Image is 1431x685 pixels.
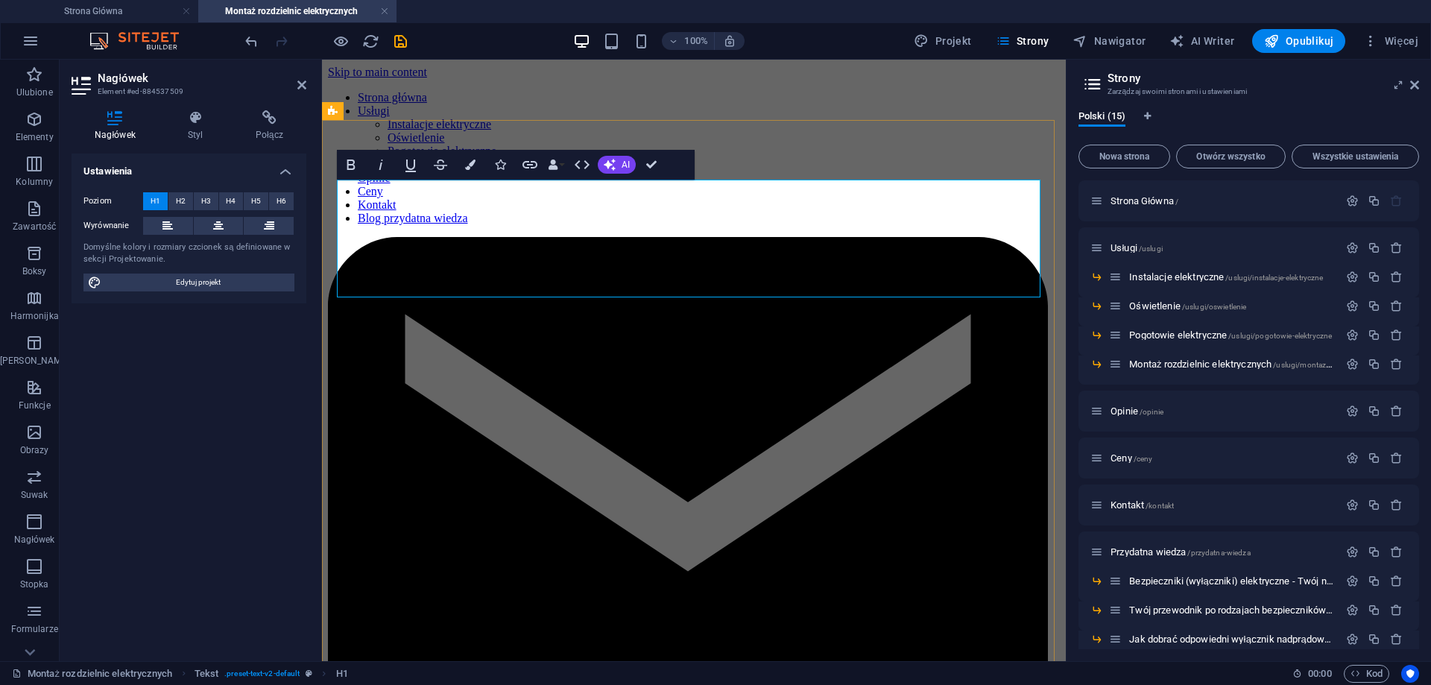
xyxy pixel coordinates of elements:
[516,150,544,180] button: Link
[1073,34,1146,48] span: Nawigator
[1390,329,1403,341] div: Usuń
[20,578,49,590] p: Stopka
[1368,604,1380,616] div: Duplikuj
[1163,29,1240,53] button: AI Writer
[1368,499,1380,511] div: Duplikuj
[1368,546,1380,558] div: Duplikuj
[392,33,409,50] i: Zapisz (Ctrl+S)
[1368,329,1380,341] div: Duplikuj
[19,400,51,411] p: Funkcje
[1368,633,1380,645] div: Duplikuj
[1111,242,1163,253] span: Kliknij, aby otworzyć stronę
[83,274,294,291] button: Edytuj projekt
[914,34,971,48] span: Projekt
[1346,452,1359,464] div: Ustawienia
[1308,665,1331,683] span: 00 00
[1390,195,1403,207] div: Strony startowej nie można usunąć
[1106,500,1339,510] div: Kontakt/kontakt
[1111,452,1152,464] span: Kliknij, aby otworzyć stronę
[1346,358,1359,370] div: Ustawienia
[1140,408,1163,416] span: /opinie
[1187,549,1250,557] span: /przydatna-wiedza
[195,665,218,683] span: Kliknij, aby zaznaczyć. Kliknij dwukrotnie, aby edytować
[1346,546,1359,558] div: Ustawienia
[336,665,348,683] span: Kliknij, aby zaznaczyć. Kliknij dwukrotnie, aby edytować
[72,154,306,180] h4: Ustawienia
[486,150,514,180] button: Icons
[1368,575,1380,587] div: Duplikuj
[1125,301,1339,311] div: Oświetlenie/uslugi/oswietlenie
[723,34,736,48] i: Po zmianie rozmiaru automatycznie dostosowuje poziom powiększenia do wybranego urządzenia.
[908,29,977,53] div: Projekt (Ctrl+Alt+Y)
[1298,152,1412,161] span: Wszystkie ustawienia
[332,32,350,50] button: Kliknij tutaj, aby wyjść z trybu podglądu i kontynuować edycję
[194,192,218,210] button: H3
[1108,85,1389,98] h3: Zarządzaj swoimi stronami i ustawieniami
[6,6,105,19] a: Skip to main content
[1106,453,1339,463] div: Ceny/ceny
[1134,455,1153,463] span: /ceny
[151,192,160,210] span: H1
[1175,198,1178,206] span: /
[1125,634,1339,644] div: Jak dobrać odpowiedni wyłącznik nadprądowy do urządzeń?
[20,444,49,456] p: Obrazy
[1125,272,1339,282] div: Instalacje elektryczne/uslugi/instalacje-elektryczne
[13,221,56,233] p: Zawartość
[1318,668,1321,679] span: :
[1106,406,1339,416] div: Opinie/opinie
[1390,271,1403,283] div: Usuń
[1111,546,1251,558] span: Kliknij, aby otworzyć stronę
[1390,604,1403,616] div: Usuń
[1106,243,1339,253] div: Usługi/uslugi
[367,150,395,180] button: Italic (Ctrl+I)
[996,34,1049,48] span: Strony
[361,32,379,50] button: reload
[1125,330,1339,340] div: Pogotowie elektryczne/uslugi/pogotowie-elektryczne
[1111,195,1178,206] span: Kliknij, aby otworzyć stronę
[1146,502,1174,510] span: /kontakt
[637,150,666,180] button: Confirm (Ctrl+⏎)
[1085,152,1163,161] span: Nowa strona
[16,131,54,143] p: Elementy
[1125,605,1339,615] div: Twój przewodnik po rodzajach bezpieczników elektrycznych
[1344,665,1389,683] button: Kod
[1390,358,1403,370] div: Usuń
[1292,665,1332,683] h6: Czas sesji
[72,110,165,142] h4: Nagłówek
[195,665,348,683] nav: breadcrumb
[1078,110,1419,139] div: Zakładki językowe
[1357,29,1424,53] button: Więcej
[908,29,977,53] button: Projekt
[143,192,168,210] button: H1
[1346,499,1359,511] div: Ustawienia
[1346,633,1359,645] div: Ustawienia
[106,274,290,291] span: Edytuj projekt
[201,192,211,210] span: H3
[98,72,306,85] h2: Nagłówek
[251,192,261,210] span: H5
[277,192,286,210] span: H6
[546,150,566,180] button: Data Bindings
[1111,405,1163,417] span: Kliknij, aby otworzyć stronę
[1390,499,1403,511] div: Usuń
[1125,359,1339,369] div: Montaż rozdzielnic elektrycznych/uslugi/montaz-rozdzielnic-elektrycznych
[1346,405,1359,417] div: Ustawienia
[1363,34,1418,48] span: Więcej
[1368,271,1380,283] div: Duplikuj
[1346,195,1359,207] div: Ustawienia
[1264,34,1333,48] span: Opublikuj
[243,33,260,50] i: Cofnij: Zmień tekst (Ctrl+Z)
[22,265,47,277] p: Boksy
[11,623,58,635] p: Formularze
[1292,145,1419,168] button: Wszystkie ustawienia
[83,242,294,266] div: Domyślne kolory i rozmiary czcionek są definiowane w sekcji Projektowanie.
[219,192,244,210] button: H4
[397,150,425,180] button: Underline (Ctrl+U)
[21,489,48,501] p: Suwak
[1346,271,1359,283] div: Ustawienia
[1183,152,1279,161] span: Otwórz wszystko
[1129,329,1332,341] span: Kliknij, aby otworzyć stronę
[1390,242,1403,254] div: Usuń
[168,192,193,210] button: H2
[269,192,294,210] button: H6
